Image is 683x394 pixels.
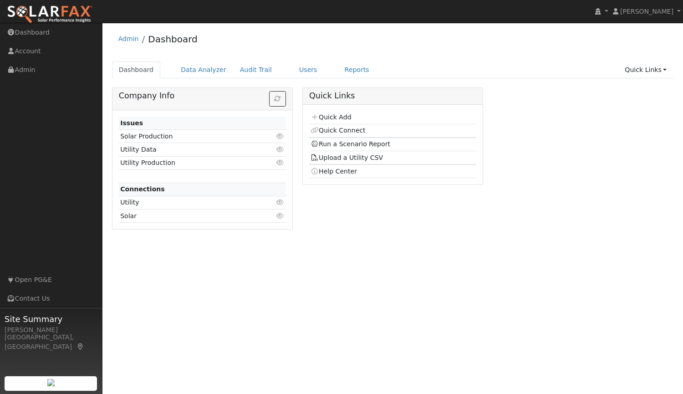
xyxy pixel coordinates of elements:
td: Utility Data [119,143,259,156]
a: Run a Scenario Report [311,140,390,148]
a: Map [76,343,85,350]
i: Click to view [276,199,285,205]
a: Quick Links [618,61,673,78]
a: Upload a Utility CSV [311,154,383,161]
strong: Connections [120,185,165,193]
img: SolarFax [7,5,92,24]
a: Help Center [311,168,357,175]
div: [PERSON_NAME] [5,325,97,335]
span: [PERSON_NAME] [620,8,673,15]
a: Users [292,61,324,78]
td: Solar [119,210,259,223]
a: Data Analyzer [174,61,233,78]
a: Audit Trail [233,61,279,78]
strong: Issues [120,119,143,127]
h5: Quick Links [309,91,476,101]
span: Site Summary [5,313,97,325]
i: Click to view [276,213,285,219]
i: Click to view [276,146,285,153]
a: Quick Add [311,113,351,121]
h5: Company Info [119,91,286,101]
td: Utility [119,196,259,209]
td: Solar Production [119,130,259,143]
a: Dashboard [112,61,161,78]
td: Utility Production [119,156,259,169]
div: [GEOGRAPHIC_DATA], [GEOGRAPHIC_DATA] [5,333,97,352]
a: Quick Connect [311,127,365,134]
a: Reports [338,61,376,78]
a: Admin [118,35,139,42]
a: Dashboard [148,34,198,45]
i: Click to view [276,159,285,166]
img: retrieve [47,379,55,386]
i: Click to view [276,133,285,139]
